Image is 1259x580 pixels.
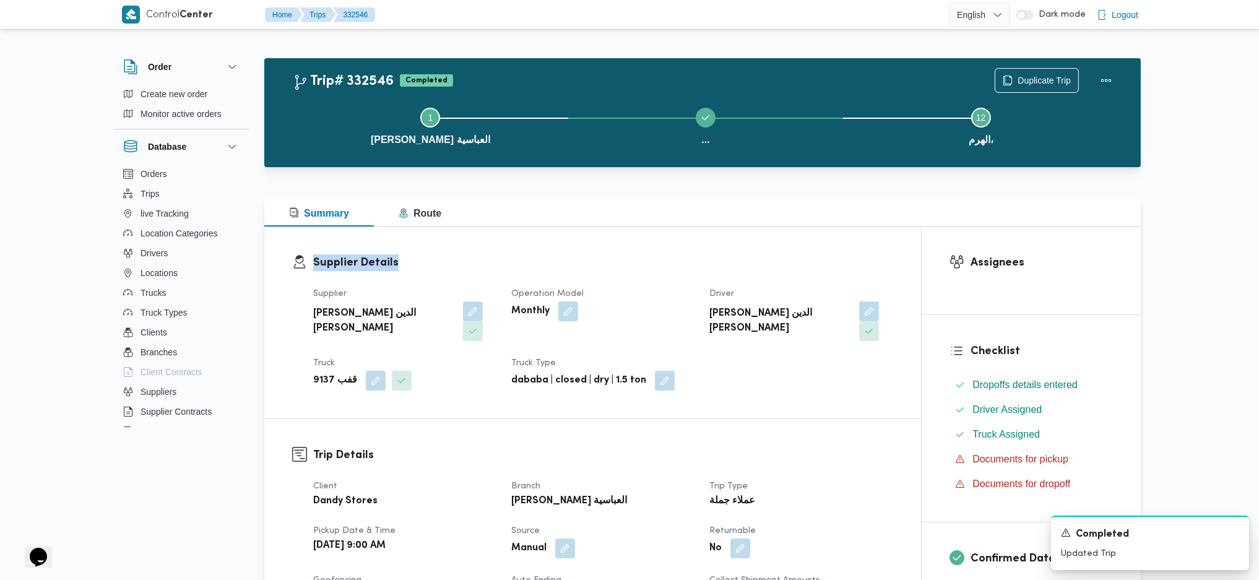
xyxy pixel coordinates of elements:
span: Documents for dropoff [972,477,1070,491]
span: Clients [141,325,167,340]
button: Dropoffs details entered [950,375,1113,395]
h3: Order [148,59,171,74]
img: X8yXhbKr1z7QwAAAABJRU5ErkJggg== [122,6,140,24]
span: Logout [1112,7,1138,22]
span: Summary [289,208,349,219]
span: Dark mode [1034,10,1086,20]
span: Truck Assigned [972,429,1040,439]
button: Devices [118,422,244,441]
svg: Step ... is complete [701,113,711,123]
span: Client [313,482,337,490]
button: Logout [1092,2,1143,27]
span: Monitor active orders [141,106,222,121]
button: Home [265,7,302,22]
span: Devices [141,424,171,439]
span: Supplier [313,290,347,298]
b: [PERSON_NAME] الدين [PERSON_NAME] [709,306,850,336]
span: Source [511,527,540,535]
button: Trips [118,184,244,204]
b: [PERSON_NAME] العباسية [511,494,627,509]
b: Center [180,11,213,20]
button: Suppliers [118,382,244,402]
span: Driver Assigned [972,402,1042,417]
iframe: chat widget [12,530,52,568]
span: Documents for pickup [972,452,1068,467]
span: Documents for dropoff [972,478,1070,489]
button: Client Contracts [118,362,244,382]
span: Location Categories [141,226,218,241]
h3: Confirmed Data [971,550,1113,567]
h3: Supplier Details [313,254,893,271]
span: Pickup date & time [313,527,396,535]
button: Database [123,139,240,154]
b: عملاء جملة [709,494,755,509]
span: Drivers [141,246,168,261]
b: Manual [511,541,547,556]
div: Order [113,84,249,129]
span: Supplier Contracts [141,404,212,419]
button: Documents for dropoff [950,474,1113,494]
b: dababa | closed | dry | 1.5 ton [511,373,646,388]
span: Branches [141,345,177,360]
button: Supplier Contracts [118,402,244,422]
button: Actions [1094,68,1118,93]
b: No [709,541,722,556]
span: Suppliers [141,384,176,399]
button: Orders [118,164,244,184]
button: Driver Assigned [950,400,1113,420]
span: Create new order [141,87,207,102]
span: Truck Type [511,359,556,367]
button: Location Categories [118,223,244,243]
h3: Trip Details [313,447,893,464]
button: الهرم، [843,93,1118,157]
span: Completed [1076,527,1129,542]
span: Duplicate Trip [1018,73,1071,88]
span: Completed [400,74,453,87]
div: Notification [1061,527,1239,542]
span: Driver [709,290,734,298]
b: قفب 9137 [313,373,357,388]
button: Trips [300,7,335,22]
b: [PERSON_NAME] الدين [PERSON_NAME] [313,306,454,336]
span: Dropoffs details entered [972,378,1078,392]
button: Clients [118,322,244,342]
span: Trips [141,186,160,201]
h2: Trip# 332546 [293,74,394,90]
span: الهرم، [969,132,993,147]
span: 1 [428,113,433,123]
h3: Assignees [971,254,1113,271]
span: 12 [976,113,986,123]
button: live Tracking [118,204,244,223]
button: Duplicate Trip [995,68,1079,93]
button: Drivers [118,243,244,263]
button: Order [123,59,240,74]
b: [DATE] 9:00 AM [313,539,386,553]
b: Completed [405,77,448,84]
span: Driver Assigned [972,404,1042,415]
button: ... [568,93,844,157]
button: Monitor active orders [118,104,244,124]
span: Truck Assigned [972,427,1040,442]
h3: Database [148,139,186,154]
span: Truck [313,359,335,367]
span: Documents for pickup [972,454,1068,464]
span: [PERSON_NAME] العباسية [371,132,490,147]
button: Branches [118,342,244,362]
button: Locations [118,263,244,283]
button: Documents for pickup [950,449,1113,469]
span: ... [701,132,709,147]
b: Dandy Stores [313,494,378,509]
div: Database [113,164,249,432]
span: Operation Model [511,290,584,298]
span: Branch [511,482,540,490]
button: Create new order [118,84,244,104]
h3: Checklist [971,343,1113,360]
span: Locations [141,266,178,280]
span: live Tracking [141,206,189,221]
button: Truck Types [118,303,244,322]
span: Dropoffs details entered [972,379,1078,390]
span: Route [399,208,441,219]
button: [PERSON_NAME] العباسية [293,93,568,157]
b: Monthly [511,304,550,319]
